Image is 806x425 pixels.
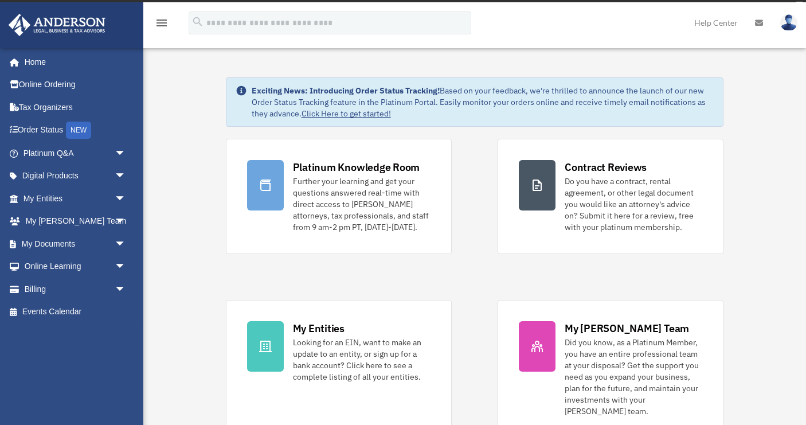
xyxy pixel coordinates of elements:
[8,187,143,210] a: My Entitiesarrow_drop_down
[8,278,143,301] a: Billingarrow_drop_down
[8,301,143,323] a: Events Calendar
[8,210,143,233] a: My [PERSON_NAME] Teamarrow_drop_down
[8,96,143,119] a: Tax Organizers
[115,278,138,301] span: arrow_drop_down
[565,337,702,417] div: Did you know, as a Platinum Member, you have an entire professional team at your disposal? Get th...
[8,50,138,73] a: Home
[293,321,345,336] div: My Entities
[565,160,647,174] div: Contract Reviews
[115,210,138,233] span: arrow_drop_down
[115,255,138,279] span: arrow_drop_down
[155,20,169,30] a: menu
[8,119,143,142] a: Order StatusNEW
[780,14,797,31] img: User Pic
[293,160,420,174] div: Platinum Knowledge Room
[66,122,91,139] div: NEW
[565,321,689,336] div: My [PERSON_NAME] Team
[191,15,204,28] i: search
[8,232,143,255] a: My Documentsarrow_drop_down
[8,165,143,188] a: Digital Productsarrow_drop_down
[8,73,143,96] a: Online Ordering
[5,14,109,36] img: Anderson Advisors Platinum Portal
[8,142,143,165] a: Platinum Q&Aarrow_drop_down
[115,142,138,165] span: arrow_drop_down
[565,176,702,233] div: Do you have a contract, rental agreement, or other legal document you would like an attorney's ad...
[155,16,169,30] i: menu
[115,187,138,210] span: arrow_drop_down
[796,2,803,9] div: close
[115,232,138,256] span: arrow_drop_down
[252,85,714,119] div: Based on your feedback, we're thrilled to announce the launch of our new Order Status Tracking fe...
[252,85,440,96] strong: Exciting News: Introducing Order Status Tracking!
[226,139,452,254] a: Platinum Knowledge Room Further your learning and get your questions answered real-time with dire...
[498,139,723,254] a: Contract Reviews Do you have a contract, rental agreement, or other legal document you would like...
[302,108,391,119] a: Click Here to get started!
[293,176,431,233] div: Further your learning and get your questions answered real-time with direct access to [PERSON_NAM...
[293,337,431,383] div: Looking for an EIN, want to make an update to an entity, or sign up for a bank account? Click her...
[8,255,143,278] a: Online Learningarrow_drop_down
[115,165,138,188] span: arrow_drop_down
